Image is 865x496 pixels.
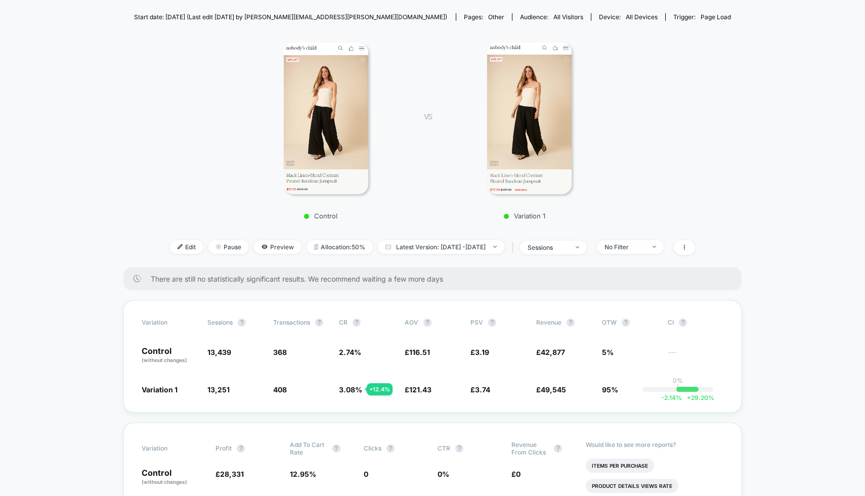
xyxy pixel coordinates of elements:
span: -2.14 % [661,394,682,401]
span: Start date: [DATE] (Last edit [DATE] by [PERSON_NAME][EMAIL_ADDRESS][PERSON_NAME][DOMAIN_NAME]) [134,13,447,21]
img: end [216,244,221,249]
span: 13,251 [207,385,230,394]
div: + 12.4 % [367,383,393,395]
img: rebalance [314,244,318,250]
img: end [493,246,497,248]
span: Page Load [701,13,731,21]
span: Variation [142,441,197,456]
span: (without changes) [142,479,187,485]
p: Control [238,212,404,220]
span: 12.95 % [290,470,316,478]
span: 0 [364,470,368,478]
span: all devices [626,13,658,21]
span: Transactions [273,319,310,326]
span: £ [536,348,565,356]
span: Variation 1 [142,385,178,394]
p: | [677,384,679,392]
span: 42,877 [541,348,565,356]
span: Revenue [536,319,561,326]
button: ? [622,319,630,327]
span: | [509,240,520,255]
span: 0 [516,470,521,478]
div: Trigger: [673,13,731,21]
span: OTW [602,319,658,327]
span: £ [470,385,490,394]
span: Revenue From Clicks [511,441,549,456]
div: Audience: [520,13,583,21]
span: 116.51 [409,348,430,356]
span: 3.74 [475,385,490,394]
span: --- [668,349,723,364]
img: Variation 1 main [487,42,572,194]
button: ? [315,319,323,327]
span: 28,331 [220,470,244,478]
img: calendar [385,244,391,249]
span: 408 [273,385,287,394]
span: £ [215,470,244,478]
span: 13,439 [207,348,231,356]
span: 368 [273,348,287,356]
span: 29.20 % [682,394,714,401]
span: other [488,13,504,21]
span: 2.74 % [339,348,361,356]
span: Latest Version: [DATE] - [DATE] [378,240,504,254]
span: VS [424,112,432,121]
span: AOV [405,319,418,326]
li: Product Details Views Rate [586,479,678,493]
span: Device: [591,13,665,21]
div: Pages: [464,13,504,21]
button: ? [423,319,431,327]
img: Control main [284,42,368,194]
span: Pause [208,240,249,254]
span: Variation [142,319,197,327]
button: ? [455,444,463,453]
p: Control [142,469,205,486]
button: ? [332,444,340,453]
span: 0 % [438,470,449,478]
span: CR [339,319,348,326]
button: ? [488,319,496,327]
img: end [653,246,656,248]
span: PSV [470,319,483,326]
span: (without changes) [142,357,187,363]
span: 3.19 [475,348,489,356]
button: ? [386,444,395,453]
p: Control [142,347,197,364]
button: ? [567,319,575,327]
div: sessions [528,244,568,251]
span: Preview [254,240,301,254]
span: Allocation: 50% [307,240,373,254]
div: No Filter [604,243,645,251]
button: ? [238,319,246,327]
span: 95% [602,385,618,394]
span: 49,545 [541,385,566,394]
img: end [576,246,579,248]
span: 5% [602,348,614,356]
p: 0% [673,377,683,384]
button: ? [554,444,562,453]
p: Variation 1 [442,212,607,220]
img: edit [178,244,183,249]
button: ? [679,319,687,327]
span: All Visitors [553,13,583,21]
span: £ [470,348,489,356]
span: £ [405,348,430,356]
button: ? [353,319,361,327]
p: Would like to see more reports? [586,441,724,448]
span: Add To Cart Rate [290,441,327,456]
span: Sessions [207,319,233,326]
span: 3.08 % [339,385,362,394]
li: Items Per Purchase [586,459,654,473]
span: + [687,394,691,401]
span: £ [511,470,521,478]
span: Profit [215,444,232,452]
button: ? [237,444,245,453]
span: Edit [170,240,203,254]
span: 121.43 [409,385,431,394]
span: Clicks [364,444,381,452]
span: £ [536,385,566,394]
span: CI [668,319,723,327]
span: There are still no statistically significant results. We recommend waiting a few more days [151,275,721,283]
span: £ [405,385,431,394]
span: CTR [438,444,450,452]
